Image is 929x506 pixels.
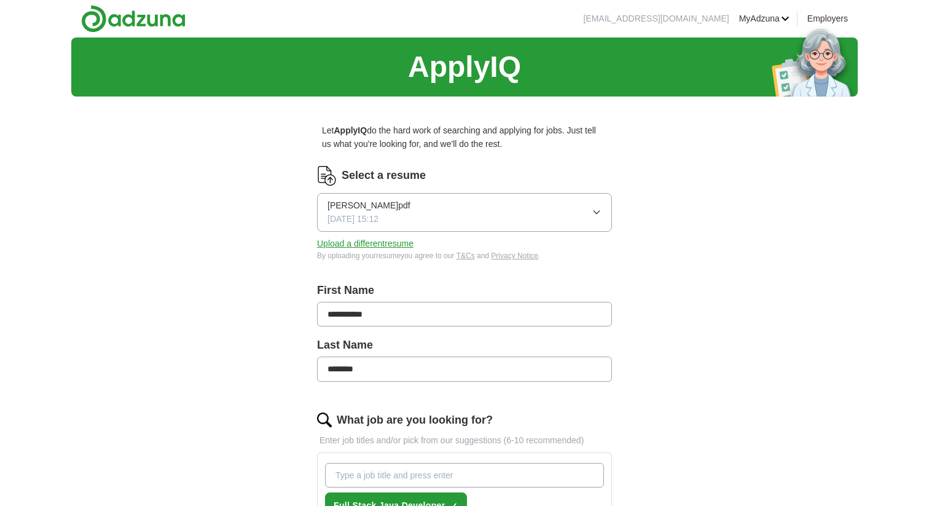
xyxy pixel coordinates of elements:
span: [PERSON_NAME]pdf [327,199,410,212]
label: What job are you looking for? [337,411,493,429]
h1: ApplyIQ [408,44,521,91]
strong: ApplyIQ [334,125,367,135]
label: Select a resume [342,167,426,184]
li: [EMAIL_ADDRESS][DOMAIN_NAME] [583,12,729,25]
div: By uploading your resume you agree to our and . [317,250,612,262]
p: Let do the hard work of searching and applying for jobs. Just tell us what you're looking for, an... [317,119,612,156]
a: Privacy Notice [491,251,538,260]
img: Adzuna logo [81,5,186,33]
a: Employers [807,12,848,25]
p: Enter job titles and/or pick from our suggestions (6-10 recommended) [317,433,612,447]
span: [DATE] 15:12 [327,212,378,226]
input: Type a job title and press enter [325,463,604,488]
button: Upload a differentresume [317,237,414,250]
label: Last Name [317,336,612,354]
button: [PERSON_NAME]pdf[DATE] 15:12 [317,193,612,232]
img: CV Icon [317,166,337,186]
img: search.png [317,413,332,427]
a: MyAdzuna [739,12,790,25]
a: T&Cs [457,251,475,260]
label: First Name [317,282,612,299]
